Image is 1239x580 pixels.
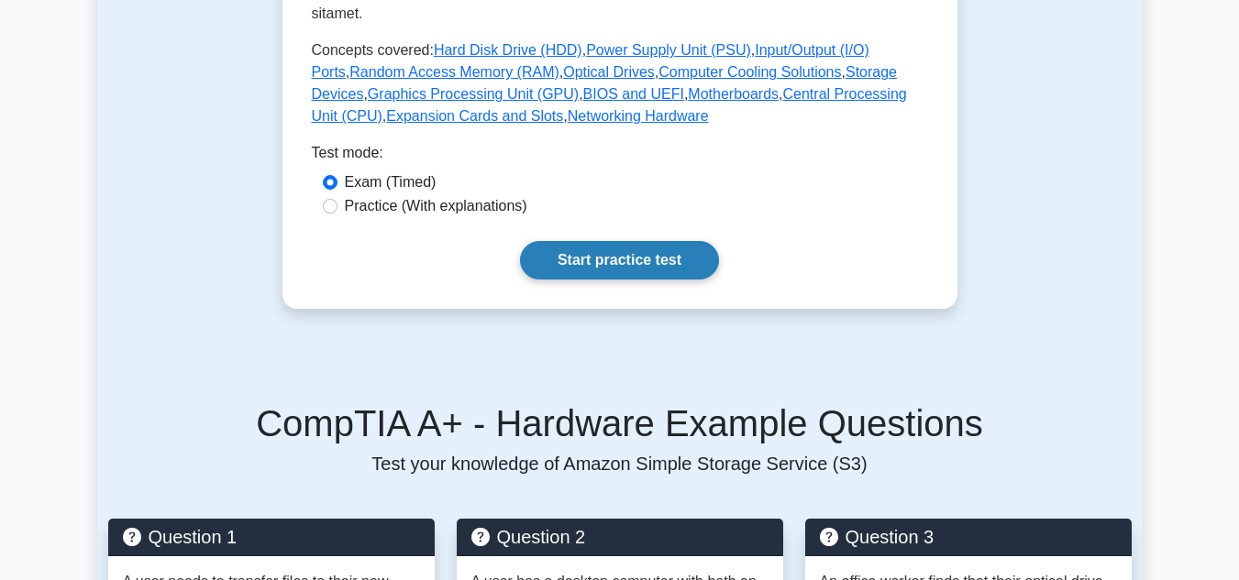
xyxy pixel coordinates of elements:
[520,241,719,279] a: Start practice test
[563,64,655,80] a: Optical Drives
[312,39,928,127] p: Concepts covered: , , , , , , , , , , , ,
[586,42,751,58] a: Power Supply Unit (PSU)
[688,86,779,102] a: Motherboards
[123,526,420,548] h5: Question 1
[345,195,527,217] label: Practice (With explanations)
[312,64,898,102] a: Storage Devices
[345,171,437,193] label: Exam (Timed)
[658,64,841,80] a: Computer Cooling Solutions
[386,108,563,124] a: Expansion Cards and Slots
[820,526,1117,548] h5: Question 3
[568,108,709,124] a: Networking Hardware
[471,526,769,548] h5: Question 2
[368,86,579,102] a: Graphics Processing Unit (GPU)
[583,86,684,102] a: BIOS and UEFI
[434,42,582,58] a: Hard Disk Drive (HDD)
[312,142,928,171] div: Test mode:
[108,401,1132,445] h5: CompTIA A+ - Hardware Example Questions
[349,64,559,80] a: Random Access Memory (RAM)
[108,453,1132,475] p: Test your knowledge of Amazon Simple Storage Service (S3)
